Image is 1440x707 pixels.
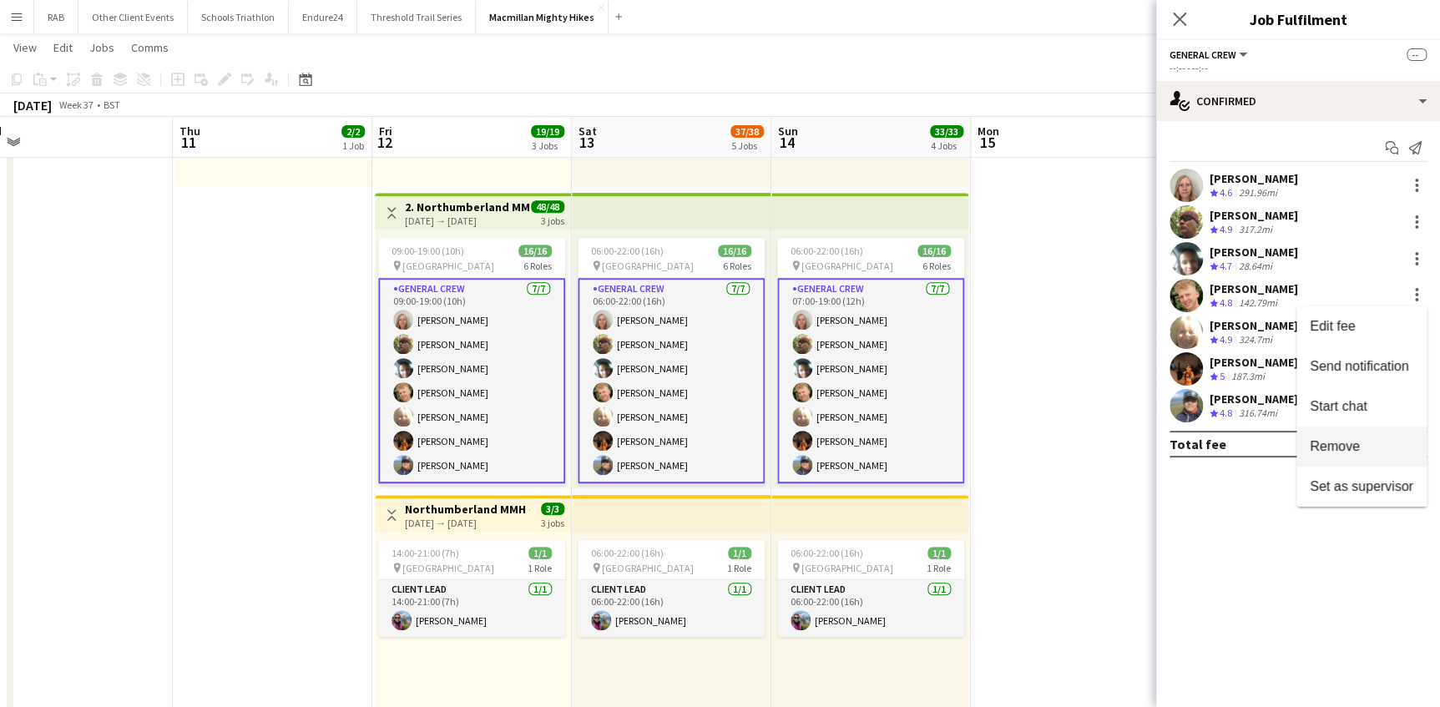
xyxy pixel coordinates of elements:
button: Remove [1296,427,1427,467]
span: Start chat [1310,399,1367,413]
button: Start chat [1296,386,1427,427]
span: Set as supervisor [1310,479,1413,493]
button: Edit fee [1296,306,1427,346]
button: Send notification [1296,346,1427,386]
button: Set as supervisor [1296,467,1427,507]
span: Send notification [1310,359,1408,373]
span: Remove [1310,439,1360,453]
span: Edit fee [1310,319,1355,333]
